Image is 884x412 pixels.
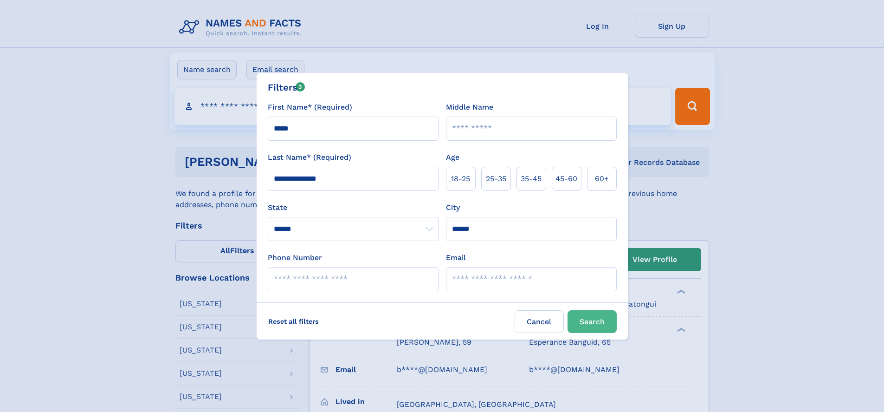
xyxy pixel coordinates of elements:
[555,173,577,184] span: 45‑60
[446,252,466,263] label: Email
[446,102,493,113] label: Middle Name
[268,152,351,163] label: Last Name* (Required)
[515,310,564,333] label: Cancel
[268,252,322,263] label: Phone Number
[568,310,617,333] button: Search
[451,173,470,184] span: 18‑25
[262,310,325,333] label: Reset all filters
[268,102,352,113] label: First Name* (Required)
[595,173,609,184] span: 60+
[486,173,506,184] span: 25‑35
[268,202,439,213] label: State
[446,152,459,163] label: Age
[268,80,305,94] div: Filters
[521,173,542,184] span: 35‑45
[446,202,460,213] label: City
